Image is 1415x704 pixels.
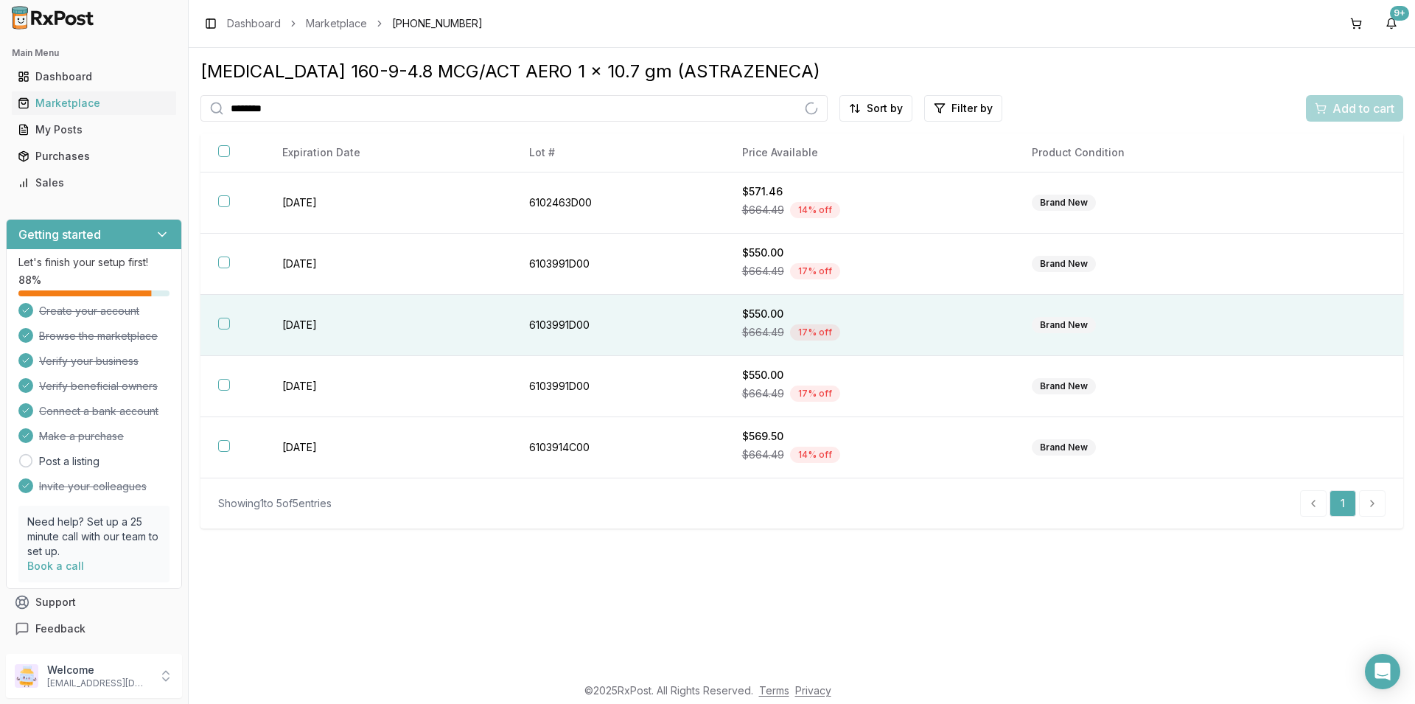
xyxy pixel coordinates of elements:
a: Dashboard [12,63,176,90]
a: Marketplace [306,16,367,31]
h2: Main Menu [12,47,176,59]
span: $664.49 [742,203,784,217]
th: Lot # [511,133,724,172]
button: 9+ [1380,12,1403,35]
th: Product Condition [1014,133,1293,172]
div: $550.00 [742,368,996,383]
button: Filter by [924,95,1002,122]
span: Make a purchase [39,429,124,444]
th: Price Available [724,133,1014,172]
span: Verify beneficial owners [39,379,158,394]
span: Browse the marketplace [39,329,158,344]
td: [DATE] [265,172,511,234]
span: Feedback [35,621,85,636]
td: 6103991D00 [511,234,724,295]
a: Purchases [12,143,176,170]
span: 88 % [18,273,41,287]
a: Terms [759,684,789,697]
div: 14 % off [790,202,840,218]
button: Feedback [6,616,182,642]
a: My Posts [12,116,176,143]
span: Create your account [39,304,139,318]
div: [MEDICAL_DATA] 160-9-4.8 MCG/ACT AERO 1 x 10.7 gm (ASTRAZENECA) [200,60,1403,83]
button: Sales [6,171,182,195]
td: 6103991D00 [511,295,724,356]
div: Brand New [1032,195,1096,211]
div: Sales [18,175,170,190]
span: $664.49 [742,386,784,401]
button: Dashboard [6,65,182,88]
td: 6103991D00 [511,356,724,417]
div: 14 % off [790,447,840,463]
img: RxPost Logo [6,6,100,29]
button: Support [6,589,182,616]
td: [DATE] [265,417,511,478]
div: 17 % off [790,263,840,279]
button: Sort by [839,95,912,122]
nav: breadcrumb [227,16,483,31]
span: Sort by [867,101,903,116]
td: 6103914C00 [511,417,724,478]
nav: pagination [1300,490,1386,517]
th: Expiration Date [265,133,511,172]
div: Marketplace [18,96,170,111]
div: 17 % off [790,386,840,402]
div: Brand New [1032,439,1096,456]
button: Purchases [6,144,182,168]
div: $550.00 [742,307,996,321]
span: Invite your colleagues [39,479,147,494]
td: 6102463D00 [511,172,724,234]
div: 17 % off [790,324,840,341]
span: $664.49 [742,325,784,340]
a: 1 [1330,490,1356,517]
a: Post a listing [39,454,99,469]
div: Brand New [1032,378,1096,394]
div: $550.00 [742,245,996,260]
div: Showing 1 to 5 of 5 entries [218,496,332,511]
span: $664.49 [742,447,784,462]
td: [DATE] [265,234,511,295]
a: Dashboard [227,16,281,31]
div: $571.46 [742,184,996,199]
div: Brand New [1032,317,1096,333]
td: [DATE] [265,295,511,356]
span: Filter by [951,101,993,116]
p: Need help? Set up a 25 minute call with our team to set up. [27,515,161,559]
a: Privacy [795,684,831,697]
td: [DATE] [265,356,511,417]
div: Open Intercom Messenger [1365,654,1400,689]
p: Let's finish your setup first! [18,255,170,270]
span: Verify your business [39,354,139,369]
p: [EMAIL_ADDRESS][DOMAIN_NAME] [47,677,150,689]
button: Marketplace [6,91,182,115]
div: Brand New [1032,256,1096,272]
a: Marketplace [12,90,176,116]
div: My Posts [18,122,170,137]
img: User avatar [15,664,38,688]
span: [PHONE_NUMBER] [392,16,483,31]
a: Book a call [27,560,84,572]
h3: Getting started [18,226,101,243]
button: My Posts [6,118,182,142]
a: Sales [12,170,176,196]
span: Connect a bank account [39,404,158,419]
div: $569.50 [742,429,996,444]
p: Welcome [47,663,150,677]
div: Purchases [18,149,170,164]
span: $664.49 [742,264,784,279]
div: Dashboard [18,69,170,84]
div: 9+ [1390,6,1409,21]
